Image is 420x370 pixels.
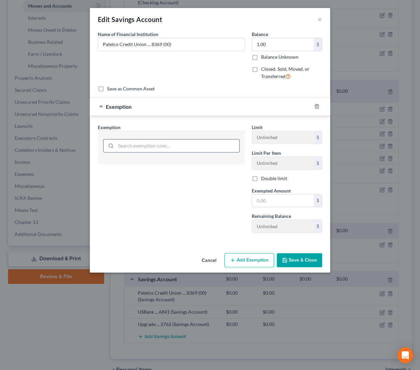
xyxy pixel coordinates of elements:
[277,253,322,267] button: Save & Close
[98,15,162,24] div: Edit Savings Account
[314,195,322,207] div: $
[106,103,132,110] span: Exemption
[98,124,121,130] span: Exemption
[314,157,322,169] div: $
[252,38,314,51] input: 0.00
[98,38,245,51] input: Enter name...
[261,175,287,182] label: Double limit
[261,66,309,79] span: Closed, Sold, Moved, or Transferred
[318,15,322,23] button: ×
[252,188,291,194] span: Exempted Amount
[224,253,274,267] button: Add Exemption
[107,85,155,92] label: Save as Common Asset
[314,38,322,51] div: $
[252,213,291,220] label: Remaining Balance
[314,220,322,233] div: $
[261,54,298,60] label: Balance Unknown
[252,220,314,233] input: --
[252,31,268,38] label: Balance
[116,139,239,152] input: Search exemption rules...
[98,31,158,37] span: Name of Financial Institution
[397,347,413,363] div: Open Intercom Messenger
[252,124,262,130] span: Limit
[314,131,322,144] div: $
[252,195,314,207] input: 0.00
[196,254,222,267] button: Cancel
[252,157,314,169] input: --
[252,149,281,156] label: Limit Per Item
[252,131,314,144] input: --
